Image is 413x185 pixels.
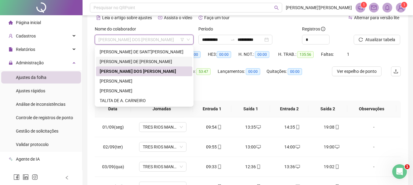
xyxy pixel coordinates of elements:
span: mobile [217,165,222,169]
span: desktop [334,145,339,149]
span: file [9,47,13,52]
span: 02/09(ter) [103,144,123,149]
div: 09:54 [199,124,229,130]
span: mobile [334,125,339,129]
span: Ajustes da folha [16,75,46,80]
span: lock [9,61,13,65]
span: 1 [405,164,410,169]
div: [PERSON_NAME] DE SANT'[PERSON_NAME] [100,48,189,55]
span: Registros [302,26,325,32]
span: 1 [403,3,405,7]
span: 03/09(qua) [102,164,124,169]
span: swap [348,16,352,20]
th: Entrada 1 [193,101,231,117]
span: search [274,5,279,10]
span: desktop [256,145,261,149]
span: 00:00 [255,51,269,58]
div: SANDRA OLIVEIRA DE SOUZA [96,86,192,96]
div: NATALIA RODRIGUES DOS SANTOS [96,66,192,76]
span: reload [359,37,363,42]
span: Página inicial [16,20,41,25]
span: Atualizar tabela [365,36,395,43]
img: 82813 [396,3,405,12]
div: 13:00 [238,144,268,150]
span: mobile [217,125,222,129]
span: youtube [158,16,162,20]
span: mobile [256,165,261,169]
span: linkedin [23,174,29,180]
span: user-add [9,34,13,38]
div: RAYANE MARTINS DA CUNHA [96,76,192,86]
div: 09:33 [199,163,229,170]
span: TRES RIOS MANHA [143,142,183,151]
span: 135:56 [297,51,314,58]
div: 19:00 [317,144,346,150]
span: Observações [352,105,391,112]
button: Atualizar tabela [354,35,400,44]
span: desktop [256,125,261,129]
div: 14:35 [278,124,307,130]
th: Observações [347,101,396,117]
span: Faça um tour [204,15,230,20]
span: upload [393,69,398,74]
span: mobile [295,125,300,129]
span: 1 [363,3,365,7]
span: history [198,16,203,20]
sup: 1 [361,2,367,8]
div: 13:36 [278,163,307,170]
div: - [356,124,392,130]
span: 1 [347,52,349,57]
span: Análise de inconsistências [16,102,65,107]
th: Saída 2 [308,101,347,117]
span: swap-right [230,37,235,42]
div: 12:36 [238,163,268,170]
span: Agente de IA [16,157,40,162]
span: Controle de registros de ponto [16,115,73,120]
div: [PERSON_NAME] [100,87,189,94]
label: Nome do colaborador [95,26,140,32]
span: Faltas: [321,52,335,57]
div: - [356,163,392,170]
span: Aceite de uso [16,170,41,175]
span: file-text [96,16,101,20]
div: [PERSON_NAME] DE [PERSON_NAME] [100,58,189,65]
span: TRES RIOS MANHA [143,123,183,132]
span: to [230,37,235,42]
div: [PERSON_NAME] [100,78,189,84]
button: Ver espelho de ponto [332,66,382,76]
span: 53:47 [196,68,211,75]
div: Quitações: [267,68,309,75]
span: Ver espelho de ponto [337,68,377,75]
span: bell [385,5,390,10]
div: [PERSON_NAME] DOS [PERSON_NAME] [100,68,189,75]
span: TRES RIOS MANHA [143,162,183,171]
span: Administração [16,60,44,65]
div: 19:08 [317,124,346,130]
sup: Atualize o seu contato no menu Meus Dados [401,2,407,8]
span: 01/09(seg) [102,125,124,130]
span: desktop [295,145,300,149]
span: mail [371,5,377,10]
span: 00:00 [288,68,302,75]
span: Alternar para versão lite [354,15,399,20]
span: Validar protocolo [16,142,49,147]
div: FELIPE MACHADO DE SANT'ANNA [96,47,192,57]
span: down [186,38,190,41]
label: Período [198,26,217,32]
div: 09:55 [199,144,229,150]
span: Cadastros [16,34,36,38]
span: info-circle [321,27,325,31]
span: filter [180,38,184,41]
span: 00:00 [246,68,260,75]
span: instagram [32,174,38,180]
th: Entrada 2 [270,101,308,117]
span: Gestão de solicitações [16,129,58,133]
div: - [356,144,392,150]
span: facebook [13,174,20,180]
th: Data [95,101,131,117]
div: 19:02 [317,163,346,170]
div: FERNANDA SOARES DE O. ABREU [96,57,192,66]
span: left [65,176,69,180]
span: NATALIA RODRIGUES DOS SANTOS [98,35,190,44]
div: 14:00 [278,144,307,150]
